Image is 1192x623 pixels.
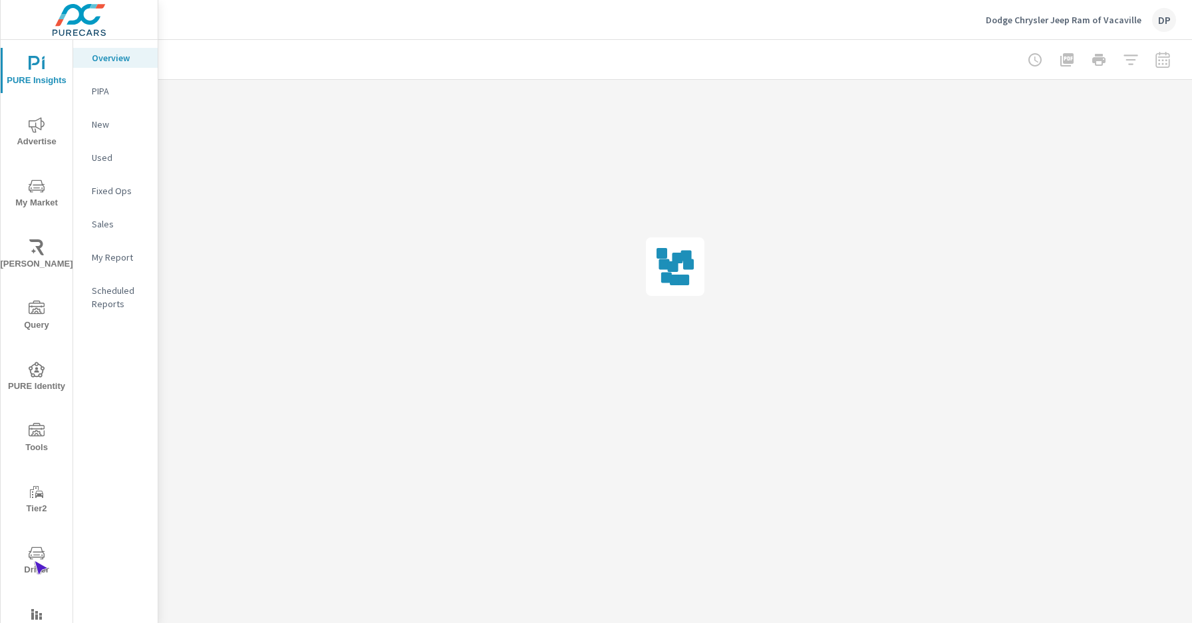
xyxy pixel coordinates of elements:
[92,184,147,197] p: Fixed Ops
[5,484,69,517] span: Tier2
[73,181,158,201] div: Fixed Ops
[92,51,147,64] p: Overview
[73,81,158,101] div: PIPA
[92,251,147,264] p: My Report
[5,301,69,333] span: Query
[5,117,69,150] span: Advertise
[986,14,1141,26] p: Dodge Chrysler Jeep Ram of Vacaville
[92,84,147,98] p: PIPA
[5,178,69,211] span: My Market
[73,48,158,68] div: Overview
[73,148,158,168] div: Used
[73,247,158,267] div: My Report
[92,217,147,231] p: Sales
[5,423,69,455] span: Tools
[5,239,69,272] span: [PERSON_NAME]
[73,214,158,234] div: Sales
[1152,8,1176,32] div: DP
[92,284,147,311] p: Scheduled Reports
[5,545,69,578] span: Driver
[5,56,69,88] span: PURE Insights
[73,114,158,134] div: New
[5,362,69,394] span: PURE Identity
[73,281,158,314] div: Scheduled Reports
[92,118,147,131] p: New
[92,151,147,164] p: Used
